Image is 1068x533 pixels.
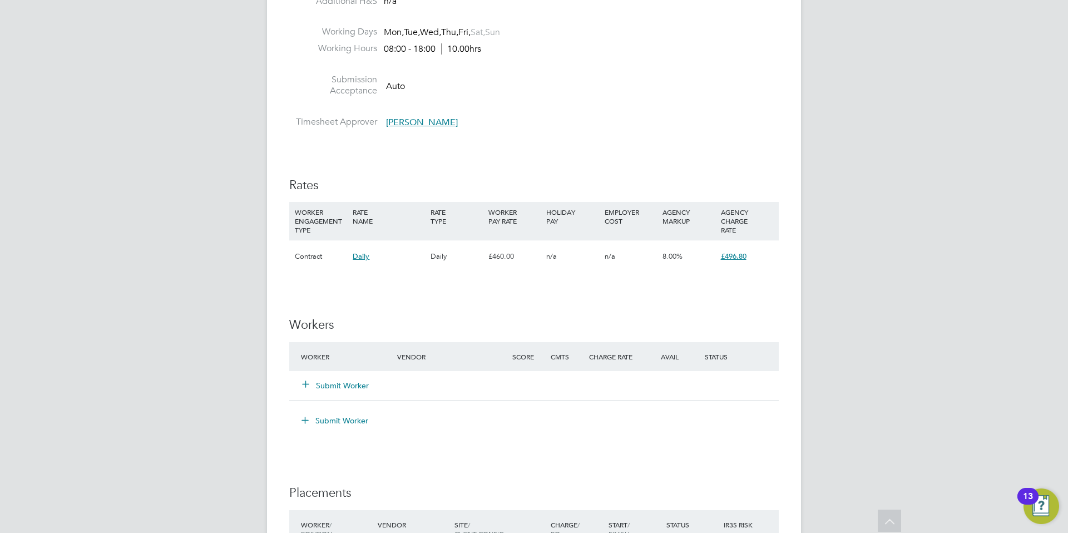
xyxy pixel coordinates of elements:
span: n/a [546,251,557,261]
span: Thu, [441,27,458,38]
div: 08:00 - 18:00 [384,43,481,55]
div: RATE NAME [350,202,427,231]
div: RATE TYPE [428,202,486,231]
label: Working Days [289,26,377,38]
span: Wed, [420,27,441,38]
button: Submit Worker [294,412,377,430]
span: Mon, [384,27,404,38]
span: Tue, [404,27,420,38]
span: Auto [386,80,405,91]
label: Submission Acceptance [289,74,377,97]
div: Contract [292,240,350,273]
div: Daily [428,240,486,273]
button: Submit Worker [303,380,369,391]
span: [PERSON_NAME] [386,117,458,128]
h3: Placements [289,485,779,501]
div: Avail [644,347,702,367]
div: Score [510,347,548,367]
span: Daily [353,251,369,261]
label: Timesheet Approver [289,116,377,128]
div: AGENCY MARKUP [660,202,718,231]
div: EMPLOYER COST [602,202,660,231]
span: 10.00hrs [441,43,481,55]
span: 8.00% [662,251,683,261]
span: n/a [605,251,615,261]
span: £496.80 [721,251,746,261]
div: WORKER PAY RATE [486,202,543,231]
label: Working Hours [289,43,377,55]
div: WORKER ENGAGEMENT TYPE [292,202,350,240]
span: Sun [485,27,500,38]
button: Open Resource Center, 13 new notifications [1023,488,1059,524]
div: £460.00 [486,240,543,273]
div: 13 [1023,496,1033,511]
div: Cmts [548,347,586,367]
div: Status [702,347,779,367]
div: HOLIDAY PAY [543,202,601,231]
div: AGENCY CHARGE RATE [718,202,776,240]
div: Vendor [394,347,510,367]
div: Worker [298,347,394,367]
span: Fri, [458,27,471,38]
h3: Workers [289,317,779,333]
div: Charge Rate [586,347,644,367]
h3: Rates [289,177,779,194]
span: Sat, [471,27,485,38]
